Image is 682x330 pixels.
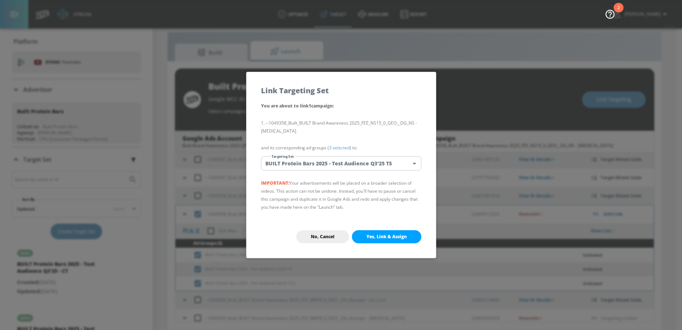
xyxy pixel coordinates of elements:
a: 3 selected [329,145,350,151]
button: No, Cancel [296,230,349,243]
div: 2 [617,8,620,17]
div: BUILT Protein Bars 2025 - Test Audience Q3'25 TS [261,156,421,170]
span: Yes, Link & Assign [366,234,407,240]
span: IMPORTANT: [261,180,289,186]
p: Your advertisements will be placed on a broader selection of videos. This action can not be undon... [261,179,421,211]
span: No, Cancel [311,234,334,240]
li: --1049358_Built_BUILT Brand Awareness 2025_FEE_NS15_0_GEO__DG_NS - [MEDICAL_DATA] [261,119,421,135]
h5: Link Targeting Set [261,87,329,94]
p: and its corresponding ad groups ( ) to: [261,144,421,152]
button: Open Resource Center, 2 new notifications [600,4,620,24]
p: You are about to link 1 campaign : [261,102,421,110]
button: Yes, Link & Assign [352,230,421,243]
